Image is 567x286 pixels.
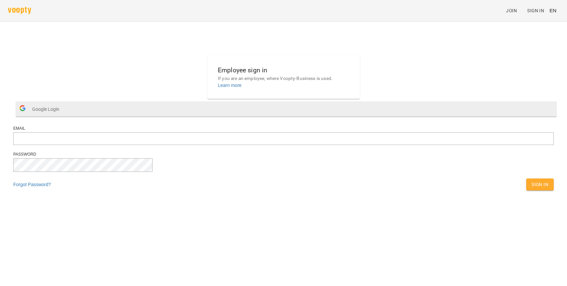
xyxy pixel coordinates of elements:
[547,4,559,17] button: EN
[218,83,242,88] a: Learn more
[532,180,548,188] span: Sign In
[218,65,349,75] h6: Employee sign in
[213,60,354,94] button: Employee sign inIf you are an employee, where Voopty-Business is used.Learn more
[218,75,349,82] p: If you are an employee, where Voopty-Business is used.
[13,152,554,157] div: Password
[527,7,544,15] span: Sign In
[526,179,554,190] button: Sign In
[503,5,525,17] a: Join
[506,7,517,15] span: Join
[525,5,547,17] a: Sign In
[549,7,556,14] span: EN
[13,126,554,131] div: Email
[16,102,556,116] button: Google Login
[32,103,63,116] span: Google Login
[8,7,31,14] img: voopty.png
[13,182,51,187] a: Forgot Password?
